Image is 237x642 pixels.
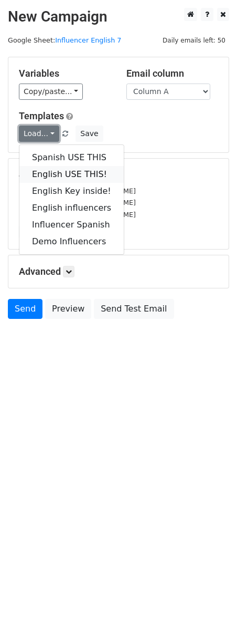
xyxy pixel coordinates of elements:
iframe: Chat Widget [185,592,237,642]
a: Templates [19,110,64,121]
a: Copy/paste... [19,84,83,100]
a: Load... [19,126,59,142]
a: Demo Influencers [19,233,124,250]
span: Daily emails left: 50 [159,35,229,46]
a: Send [8,299,42,319]
small: [EMAIL_ADDRESS][DOMAIN_NAME] [19,199,136,206]
h5: Advanced [19,266,218,277]
a: Daily emails left: 50 [159,36,229,44]
h5: Variables [19,68,111,79]
a: Send Test Email [94,299,174,319]
small: [EMAIL_ADDRESS][DOMAIN_NAME] [19,187,136,195]
button: Save [76,126,103,142]
a: Spanish USE THIS [19,149,124,166]
a: English Key inside! [19,183,124,200]
h2: New Campaign [8,8,229,26]
small: Google Sheet: [8,36,121,44]
a: English USE THIS! [19,166,124,183]
a: Influencer English 7 [55,36,121,44]
small: [EMAIL_ADDRESS][DOMAIN_NAME] [19,211,136,219]
a: English influencers [19,200,124,216]
div: Chatt-widget [185,592,237,642]
a: Influencer Spanish [19,216,124,233]
h5: Email column [126,68,218,79]
a: Preview [45,299,91,319]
